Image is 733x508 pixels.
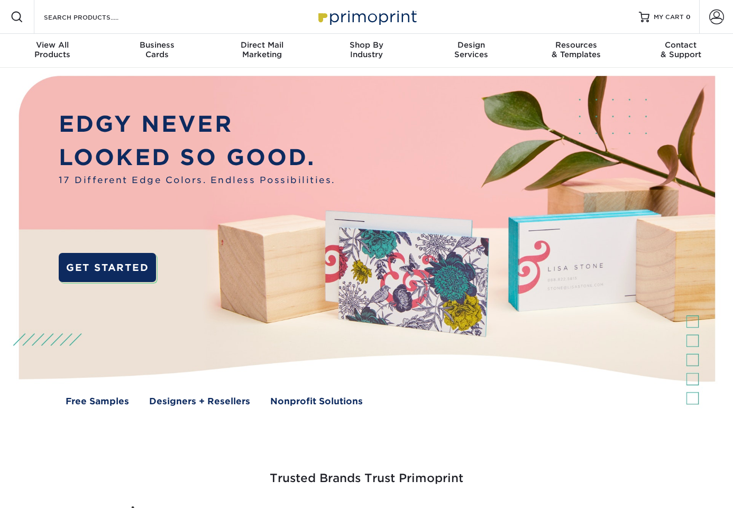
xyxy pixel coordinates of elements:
[686,13,691,21] span: 0
[419,40,524,59] div: Services
[105,40,209,59] div: Cards
[270,395,363,408] a: Nonprofit Solutions
[314,34,419,68] a: Shop ByIndustry
[66,395,129,408] a: Free Samples
[59,107,335,140] p: EDGY NEVER
[419,34,524,68] a: DesignServices
[57,446,676,498] h3: Trusted Brands Trust Primoprint
[524,40,628,50] span: Resources
[59,141,335,174] p: LOOKED SO GOOD.
[209,40,314,50] span: Direct Mail
[524,40,628,59] div: & Templates
[209,40,314,59] div: Marketing
[149,395,250,408] a: Designers + Resellers
[524,34,628,68] a: Resources& Templates
[59,174,335,187] span: 17 Different Edge Colors. Endless Possibilities.
[314,5,419,28] img: Primoprint
[314,40,419,59] div: Industry
[628,40,733,59] div: & Support
[654,13,684,22] span: MY CART
[59,253,157,282] a: GET STARTED
[209,34,314,68] a: Direct MailMarketing
[43,11,146,23] input: SEARCH PRODUCTS.....
[314,40,419,50] span: Shop By
[628,40,733,50] span: Contact
[105,40,209,50] span: Business
[105,34,209,68] a: BusinessCards
[419,40,524,50] span: Design
[628,34,733,68] a: Contact& Support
